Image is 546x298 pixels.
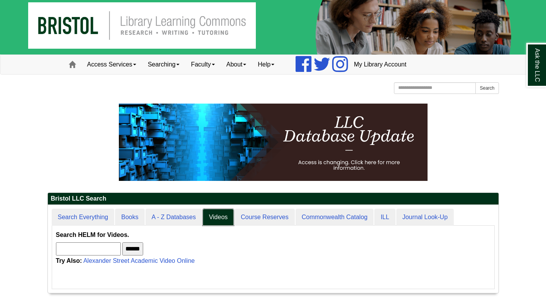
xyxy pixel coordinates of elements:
[52,209,115,226] a: Search Everything
[374,209,395,226] a: ILL
[48,193,499,205] h2: Bristol LLC Search
[203,209,234,226] a: Videos
[119,104,428,181] img: HTML tutorial
[396,209,454,226] a: Journal Look-Up
[475,82,499,94] button: Search
[235,209,295,226] a: Course Reserves
[348,55,412,74] a: My Library Account
[81,55,142,74] a: Access Services
[142,55,185,74] a: Searching
[56,257,82,264] strong: Try Also:
[83,257,195,264] a: Alexander Street Academic Video Online
[185,55,221,74] a: Faculty
[145,209,202,226] a: A - Z Databases
[115,209,144,226] a: Books
[56,230,129,240] label: Search HELM for Videos.
[221,55,252,74] a: About
[296,209,374,226] a: Commonwealth Catalog
[252,55,280,74] a: Help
